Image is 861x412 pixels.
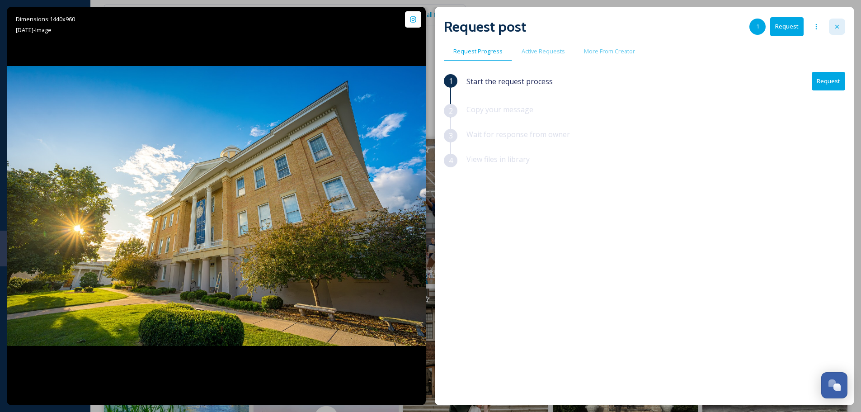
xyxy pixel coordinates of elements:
span: 1 [449,76,453,86]
h2: Request post [444,16,526,38]
span: Start the request process [466,76,553,87]
span: Request Progress [453,47,503,56]
span: Copy your message [466,104,533,114]
button: Request [812,72,845,90]
span: 4 [449,155,453,166]
button: Request [770,17,804,36]
img: The Elgin History Museum at Sunset in late August 2025. #elginil #elginillinois #exploreelgin #el... [7,66,426,346]
button: Open Chat [821,372,847,398]
span: 2 [449,105,453,116]
span: Active Requests [522,47,565,56]
span: Dimensions: 1440 x 960 [16,15,75,23]
span: [DATE] - Image [16,26,52,34]
span: Wait for response from owner [466,129,570,139]
span: View files in library [466,154,530,164]
span: 3 [449,130,453,141]
span: More From Creator [584,47,635,56]
span: 1 [756,22,759,31]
